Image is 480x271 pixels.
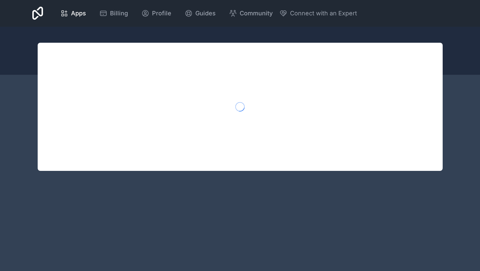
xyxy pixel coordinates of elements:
a: Apps [55,6,91,21]
a: Billing [94,6,133,21]
a: Guides [179,6,221,21]
span: Community [240,9,273,18]
span: Profile [152,9,171,18]
button: Connect with an Expert [279,9,357,18]
span: Connect with an Expert [290,9,357,18]
span: Apps [71,9,86,18]
a: Community [224,6,278,21]
span: Billing [110,9,128,18]
span: Guides [195,9,216,18]
a: Profile [136,6,177,21]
